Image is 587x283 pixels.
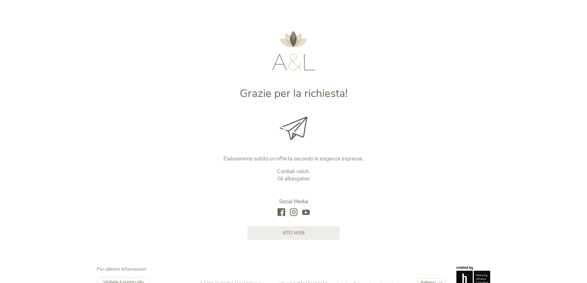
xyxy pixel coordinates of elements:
[279,198,308,205] span: Social Media
[240,86,348,101] span: Grazie per la richiesta!
[290,208,297,217] a: instagram
[302,208,310,217] a: youtube
[280,117,307,140] img: Grazie per la richiesta!
[165,155,422,163] p: Elaboreremo subito un’offerta secondo le esigenze espresse.
[282,230,305,236] span: sito web
[165,168,422,183] p: Cordiali saluti. Gli albergatori
[247,226,340,240] a: sito web
[272,31,315,71] img: AMONTI & LUNARIS Wellnessresort
[278,208,285,217] a: facebook
[97,266,146,272] span: Per ulteriori informazioni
